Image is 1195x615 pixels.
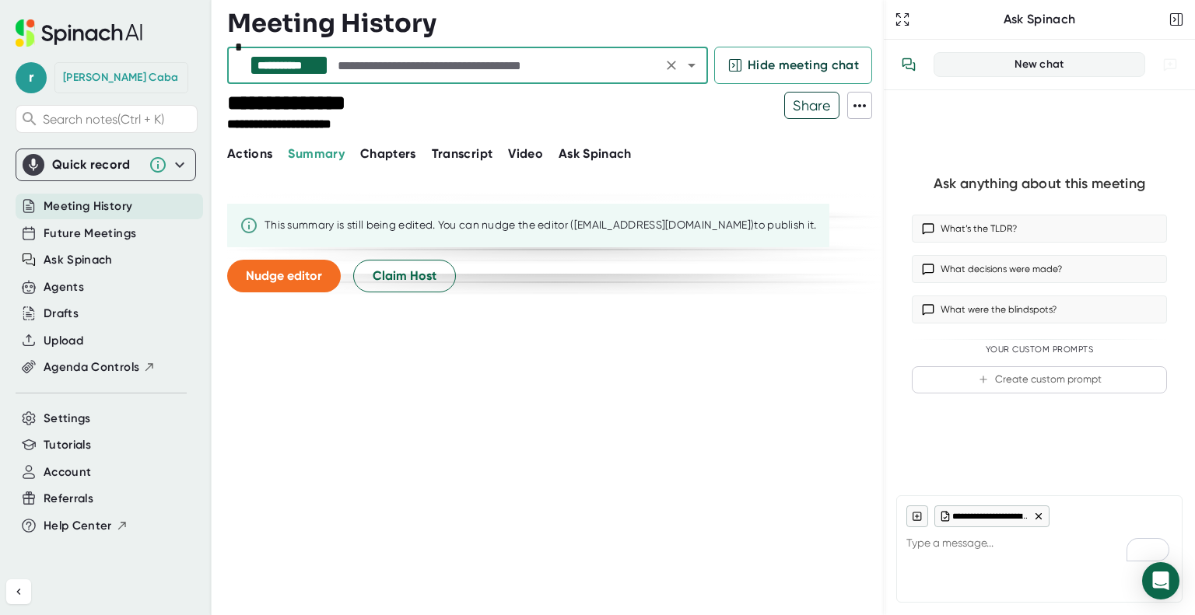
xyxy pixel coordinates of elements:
[23,149,189,180] div: Quick record
[913,12,1165,27] div: Ask Spinach
[912,344,1167,355] div: Your Custom Prompts
[227,260,341,292] button: Nudge editor
[52,157,141,173] div: Quick record
[785,92,839,119] span: Share
[44,410,91,428] button: Settings
[892,9,913,30] button: Expand to Ask Spinach page
[44,358,139,376] span: Agenda Controls
[44,517,112,535] span: Help Center
[6,579,31,604] button: Collapse sidebar
[912,366,1167,393] button: Create custom prompt
[1142,562,1179,599] div: Open Intercom Messenger
[44,332,83,350] button: Upload
[559,145,632,163] button: Ask Spinach
[44,197,132,215] button: Meeting History
[265,218,817,232] div: This summary is still being edited. You can nudge the editor ([EMAIL_ADDRESS][DOMAIN_NAME]) to pu...
[1165,9,1187,30] button: Close conversation sidebar
[559,146,632,161] span: Ask Spinach
[63,71,178,85] div: Rony Caba
[360,146,416,161] span: Chapters
[288,145,344,163] button: Summary
[360,145,416,163] button: Chapters
[16,62,47,93] span: r
[44,278,84,296] button: Agents
[373,267,436,285] span: Claim Host
[43,112,193,127] span: Search notes (Ctrl + K)
[714,47,872,84] button: Hide meeting chat
[227,9,436,38] h3: Meeting History
[227,145,272,163] button: Actions
[432,145,493,163] button: Transcript
[893,49,924,80] button: View conversation history
[508,146,543,161] span: Video
[934,175,1145,193] div: Ask anything about this meeting
[44,225,136,243] button: Future Meetings
[44,358,156,376] button: Agenda Controls
[912,255,1167,283] button: What decisions were made?
[748,56,859,75] span: Hide meeting chat
[944,58,1135,72] div: New chat
[44,436,91,454] button: Tutorials
[44,251,113,269] button: Ask Spinach
[912,215,1167,243] button: What’s the TLDR?
[288,146,344,161] span: Summary
[508,145,543,163] button: Video
[44,490,93,508] button: Referrals
[784,92,839,119] button: Share
[912,295,1167,323] button: What were the blindspots?
[432,146,493,161] span: Transcript
[44,517,128,535] button: Help Center
[44,463,91,481] button: Account
[227,146,272,161] span: Actions
[661,54,682,76] button: Clear
[44,305,79,323] button: Drafts
[246,268,322,283] span: Nudge editor
[681,54,703,76] button: Open
[906,527,1172,564] textarea: To enrich screen reader interactions, please activate Accessibility in Grammarly extension settings
[353,260,456,292] button: Claim Host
